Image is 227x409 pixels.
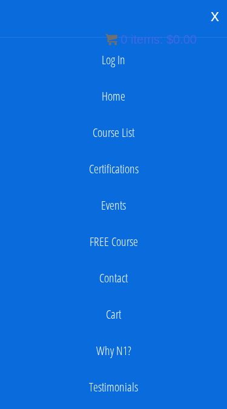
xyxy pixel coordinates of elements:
[6,193,221,218] a: Events
[6,157,221,181] a: Certifications
[166,33,197,46] bdi: 0.00
[6,339,221,363] a: Why N1?
[6,48,221,72] a: Log In
[203,3,227,28] div: x
[6,266,221,290] a: Contact
[131,33,163,46] span: items:
[105,33,197,46] a: 0 items: $0.00
[120,33,127,46] span: 0
[6,121,221,145] a: Course List
[166,33,173,46] span: $
[6,84,221,108] a: Home
[6,302,221,327] a: Cart
[105,33,117,45] img: icon11.png
[6,230,221,254] a: FREE Course
[6,375,221,399] a: Testimonials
